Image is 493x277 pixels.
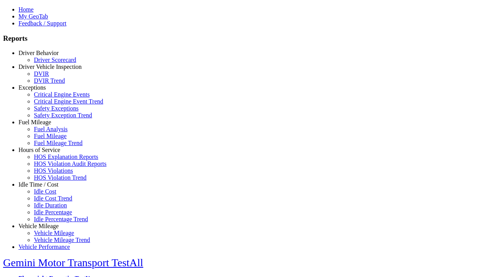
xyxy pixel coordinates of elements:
[34,112,92,118] a: Safety Exception Trend
[3,34,490,43] h3: Reports
[3,257,143,269] a: Gemini Motor Transport TestAll
[34,216,88,222] a: Idle Percentage Trend
[34,133,67,139] a: Fuel Mileage
[34,98,103,105] a: Critical Engine Event Trend
[34,126,68,132] a: Fuel Analysis
[18,63,82,70] a: Driver Vehicle Inspection
[34,77,65,84] a: DVIR Trend
[34,160,107,167] a: HOS Violation Audit Reports
[18,181,59,188] a: Idle Time / Cost
[34,70,49,77] a: DVIR
[18,223,59,229] a: Vehicle Mileage
[34,167,73,174] a: HOS Violations
[34,174,87,181] a: HOS Violation Trend
[34,195,72,202] a: Idle Cost Trend
[18,50,59,56] a: Driver Behavior
[18,6,34,13] a: Home
[18,84,46,91] a: Exceptions
[18,244,70,250] a: Vehicle Performance
[18,20,66,27] a: Feedback / Support
[34,237,90,243] a: Vehicle Mileage Trend
[18,13,48,20] a: My GeoTab
[34,105,79,112] a: Safety Exceptions
[34,188,56,195] a: Idle Cost
[34,209,72,215] a: Idle Percentage
[34,230,74,236] a: Vehicle Mileage
[34,140,82,146] a: Fuel Mileage Trend
[18,147,60,153] a: Hours of Service
[34,154,98,160] a: HOS Explanation Reports
[18,119,51,125] a: Fuel Mileage
[34,91,90,98] a: Critical Engine Events
[34,57,76,63] a: Driver Scorecard
[34,202,67,209] a: Idle Duration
